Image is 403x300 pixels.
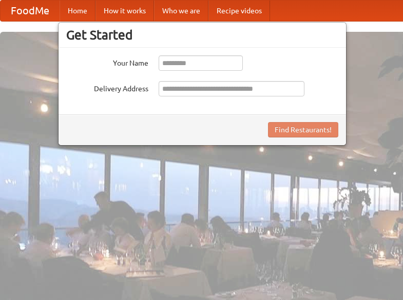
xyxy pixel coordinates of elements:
[60,1,95,21] a: Home
[268,122,338,137] button: Find Restaurants!
[154,1,208,21] a: Who we are
[1,1,60,21] a: FoodMe
[95,1,154,21] a: How it works
[66,55,148,68] label: Your Name
[66,27,338,43] h3: Get Started
[66,81,148,94] label: Delivery Address
[208,1,270,21] a: Recipe videos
